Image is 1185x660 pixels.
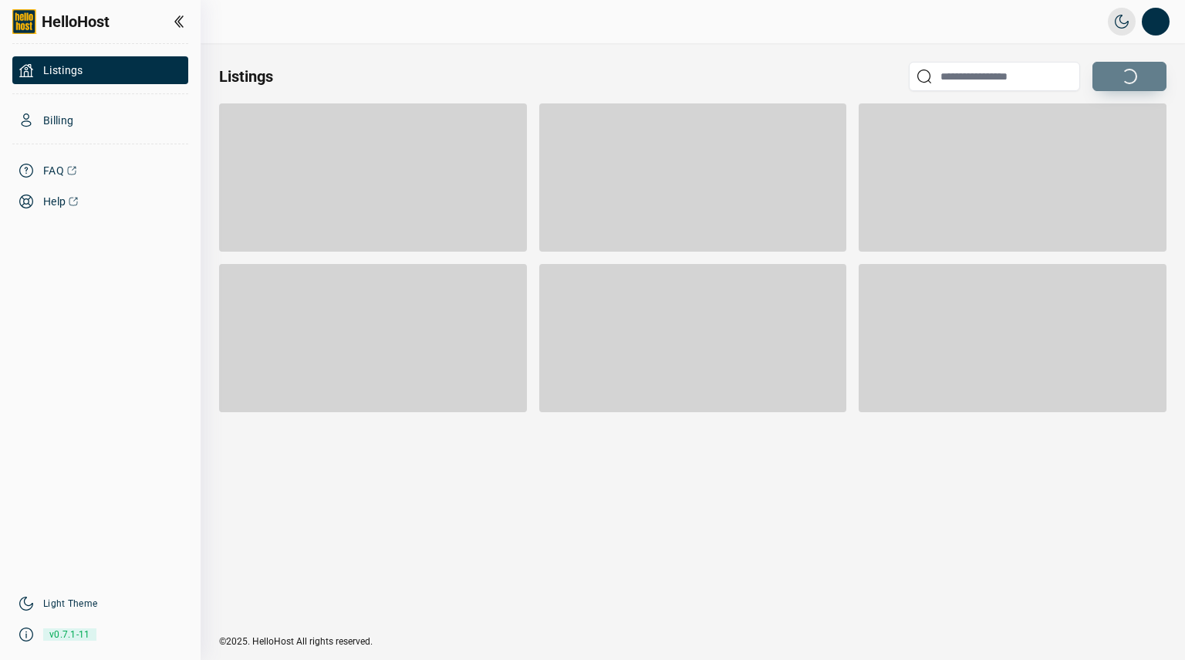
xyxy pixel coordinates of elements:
div: ©2025. HelloHost All rights reserved. [201,635,1185,660]
a: FAQ [12,157,188,184]
span: Help [43,194,66,209]
img: logo-full.png [12,9,37,34]
h2: Listings [219,66,273,87]
span: Listings [43,63,83,78]
a: HelloHost [12,9,110,34]
span: Billing [43,113,73,128]
a: Light Theme [43,597,97,610]
span: v0.7.1-11 [43,623,96,646]
span: FAQ [43,163,64,178]
span: HelloHost [42,11,110,32]
a: Help [12,188,188,215]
